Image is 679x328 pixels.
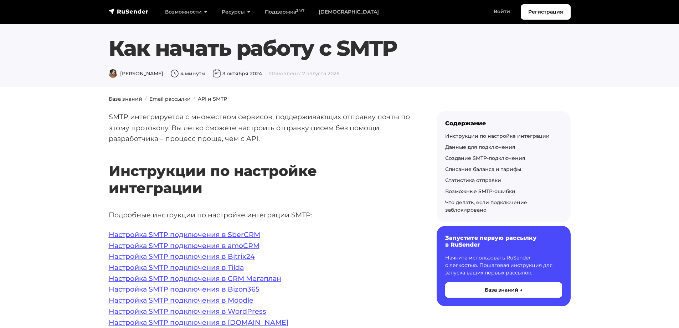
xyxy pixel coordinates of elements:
a: Настройка SMTP подключения в CRM Мегаплан [109,274,281,283]
a: Настройка SMTP подключения в SberCRM [109,230,260,239]
a: Статистика отправки [445,177,501,183]
button: База знаний → [445,282,562,298]
a: Что делать, если подключение заблокировано [445,199,527,213]
a: Поддержка24/7 [258,5,312,19]
a: Настройка SMTP подключения в WordPress [109,307,266,316]
a: Настройка SMTP подключения в Moodle [109,296,253,304]
span: [PERSON_NAME] [109,70,163,77]
h1: Как начать работу с SMTP [109,35,571,61]
a: Инструкции по настройке интеграции [445,133,550,139]
a: Возможные SMTP-ошибки [445,188,515,195]
a: [DEMOGRAPHIC_DATA] [312,5,386,19]
a: Настройка SMTP подключения в amoCRM [109,241,259,250]
img: RuSender [109,8,149,15]
a: Возможности [158,5,215,19]
a: Настройка SMTP подключения в Bizon365 [109,285,259,293]
span: Обновлено: 7 августа 2025 [269,70,339,77]
a: Настройка SMTP подключения в Tilda [109,263,244,272]
h6: Запустите первую рассылку в RuSender [445,234,562,248]
a: Регистрация [521,4,571,20]
span: 4 минуты [170,70,205,77]
p: Начните использовать RuSender с легкостью. Пошаговая инструкция для запуска ваших первых рассылок. [445,254,562,277]
a: Настройка SMTP подключения в [DOMAIN_NAME] [109,318,288,327]
img: Время чтения [170,69,179,78]
p: SMTP интегрируется с множеством сервисов, поддерживающих отправку почты по этому протоколу. Вы ле... [109,111,414,144]
a: Данные для подключения [445,144,515,150]
div: Содержание [445,120,562,127]
nav: breadcrumb [104,95,575,103]
a: Ресурсы [215,5,258,19]
a: Email рассылки [149,96,191,102]
a: Списание баланса и тарифы [445,166,521,172]
a: Создание SMTP-подключения [445,155,525,161]
a: Настройка SMTP подключения в Bitrix24 [109,252,255,261]
span: 3 октября 2024 [212,70,262,77]
a: База знаний [109,96,142,102]
a: Войти [487,4,517,19]
a: API и SMTP [198,96,227,102]
h2: Инструкции по настройке интеграции [109,141,414,197]
img: Дата публикации [212,69,221,78]
p: Подробные инструкции по настройке интеграции SMTP: [109,210,414,221]
a: Запустите первую рассылку в RuSender Начните использовать RuSender с легкостью. Пошаговая инструк... [437,226,571,306]
sup: 24/7 [296,8,304,13]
